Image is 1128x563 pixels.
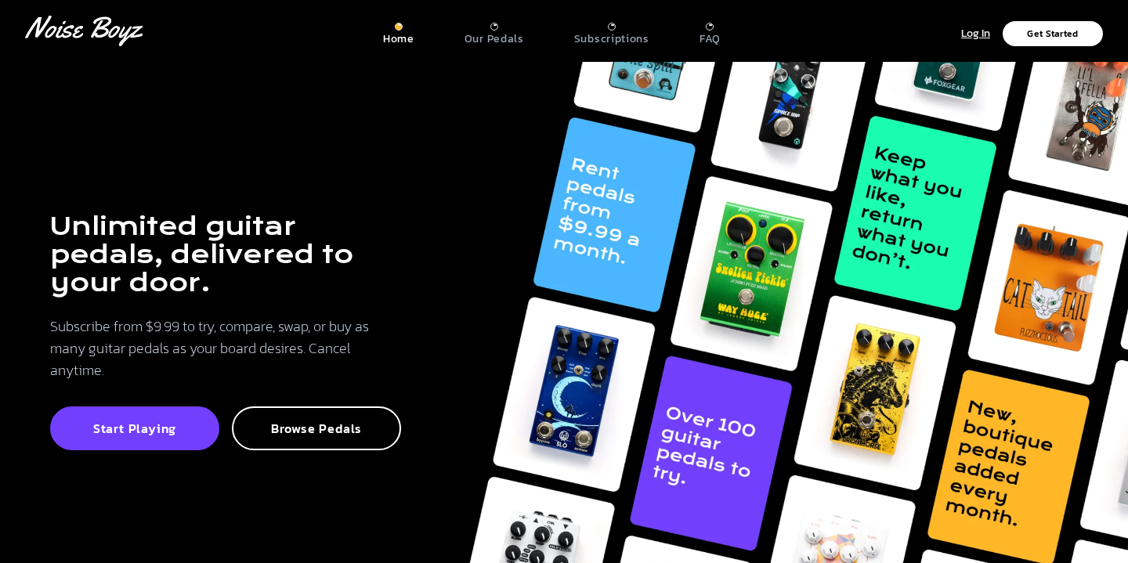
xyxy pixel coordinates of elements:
[700,32,721,46] p: FAQ
[383,32,414,46] p: Home
[961,25,990,43] p: Log In
[50,212,401,297] h1: Unlimited guitar pedals, delivered to your door.
[574,16,649,46] a: Subscriptions
[383,16,414,46] a: Home
[700,16,721,46] a: FAQ
[249,420,384,436] p: Browse Pedals
[67,420,202,436] p: Start Playing
[574,32,649,46] p: Subscriptions
[1003,21,1103,46] button: Get Started
[465,16,524,46] a: Our Pedals
[1027,29,1078,38] p: Get Started
[50,316,401,381] p: Subscribe from $9.99 to try, compare, swap, or buy as many guitar pedals as your board desires. C...
[465,32,524,46] p: Our Pedals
